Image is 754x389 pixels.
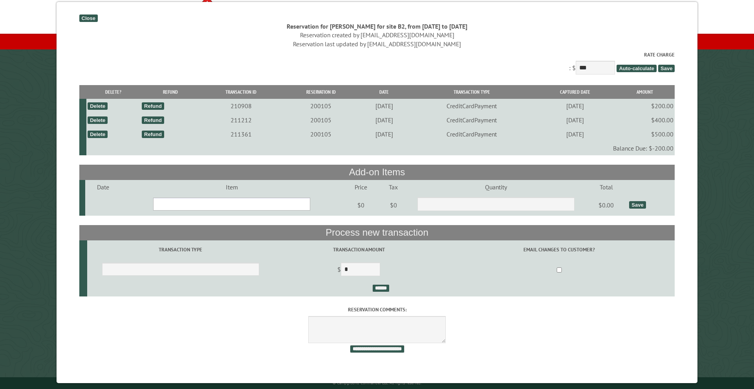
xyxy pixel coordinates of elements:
td: 211361 [200,127,282,141]
td: $ [274,259,444,281]
td: $500.00 [615,127,675,141]
td: 210908 [200,99,282,113]
td: CreditCardPayment [408,113,535,127]
td: $0 [379,194,408,216]
th: Transaction Type [408,85,535,99]
small: © Campground Commander LLC. All rights reserved. [333,380,421,385]
div: Close [79,15,98,22]
td: CreditCardPayment [408,127,535,141]
td: Tax [379,180,408,194]
th: Process new transaction [79,225,675,240]
td: $0.00 [584,194,628,216]
div: Save [629,201,646,209]
td: CreditCardPayment [408,99,535,113]
td: [DATE] [535,99,615,113]
td: $200.00 [615,99,675,113]
td: [DATE] [360,99,408,113]
td: Quantity [407,180,584,194]
th: Reservation ID [282,85,360,99]
div: Reservation created by [EMAIL_ADDRESS][DOMAIN_NAME] [79,31,675,39]
th: Amount [615,85,675,99]
td: 200105 [282,99,360,113]
div: Reservation last updated by [EMAIL_ADDRESS][DOMAIN_NAME] [79,40,675,48]
th: Delete? [86,85,141,99]
th: Transaction ID [200,85,282,99]
td: [DATE] [535,113,615,127]
th: Captured Date [535,85,615,99]
td: 211212 [200,113,282,127]
div: Reservation for [PERSON_NAME] for site B2, from [DATE] to [DATE] [79,22,675,31]
td: [DATE] [535,127,615,141]
td: Price [342,180,379,194]
td: [DATE] [360,113,408,127]
td: Total [584,180,628,194]
th: Refund [141,85,200,99]
td: Date [85,180,121,194]
div: Delete [88,116,108,124]
td: Balance Due: $-200.00 [86,141,675,155]
div: Refund [142,131,164,138]
td: 200105 [282,127,360,141]
div: Refund [142,116,164,124]
span: Auto-calculate [617,65,657,72]
span: Save [658,65,675,72]
td: 200105 [282,113,360,127]
div: : $ [79,51,675,76]
div: Delete [88,102,108,110]
label: Rate Charge [79,51,675,58]
td: $0 [342,194,379,216]
label: Reservation comments: [79,306,675,313]
td: [DATE] [360,127,408,141]
label: Transaction Type [88,246,273,253]
td: Item [121,180,342,194]
th: Add-on Items [79,165,675,180]
label: Transaction Amount [275,246,443,253]
label: Email changes to customer? [445,246,673,253]
td: $400.00 [615,113,675,127]
div: Delete [88,131,108,138]
div: Refund [142,102,164,110]
th: Date [360,85,408,99]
